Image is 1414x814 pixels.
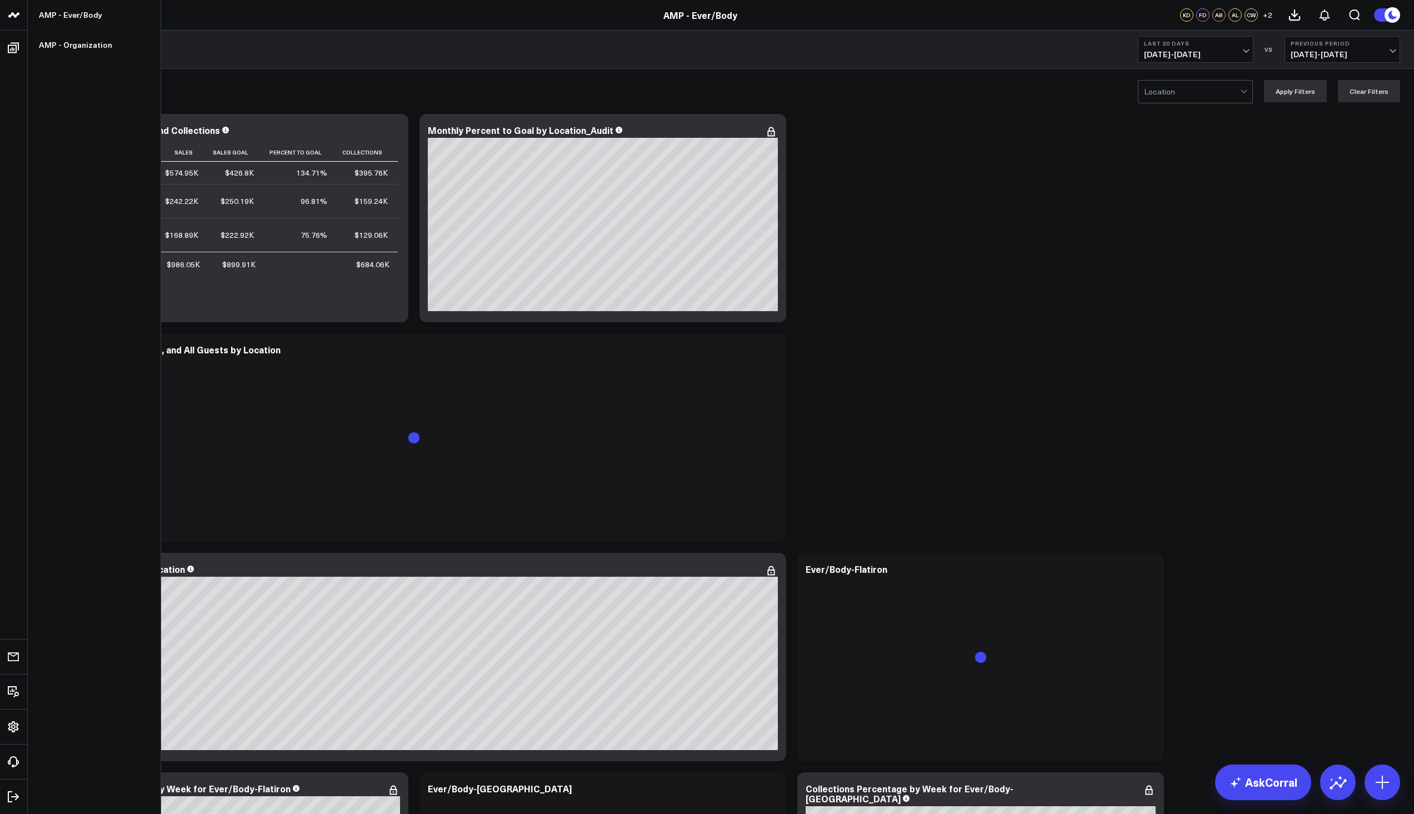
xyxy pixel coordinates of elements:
div: FD [1196,8,1210,22]
div: $250.19K [221,196,254,207]
div: CW [1245,8,1258,22]
button: Last 30 Days[DATE]-[DATE] [1138,36,1253,63]
div: $574.95K [165,167,198,178]
div: 75.76% [301,229,327,241]
button: Clear Filters [1338,80,1400,102]
b: Previous Period [1291,40,1394,47]
span: [DATE] - [DATE] [1291,50,1394,59]
div: $395.76K [354,167,388,178]
th: Percent To Goal [264,143,338,162]
th: Sales [161,143,208,162]
th: Collections [337,143,398,162]
th: Sales Goal [208,143,264,162]
div: 96.81% [301,196,327,207]
div: $168.89K [165,229,198,241]
span: + 2 [1263,11,1272,19]
div: VS [1259,46,1279,53]
div: $426.8K [225,167,254,178]
div: $159.24K [354,196,388,207]
a: AMP - Organization [28,30,161,60]
div: $684.06K [356,259,389,270]
span: [DATE] - [DATE] [1144,50,1247,59]
a: AskCorral [1215,765,1311,800]
div: $242.22K [165,196,198,207]
div: Collections Percentage by Week for Ever/Body-Flatiron [50,782,291,795]
div: KD [1180,8,1193,22]
div: $899.91K [222,259,256,270]
b: Last 30 Days [1144,40,1247,47]
div: AL [1228,8,1242,22]
div: $986.05K [167,259,200,270]
button: Previous Period[DATE]-[DATE] [1285,36,1400,63]
div: $222.92K [221,229,254,241]
div: Ever/Body-Flatiron [806,563,887,575]
div: $129.06K [354,229,388,241]
button: +2 [1261,8,1274,22]
a: AMP - Ever/Body [663,9,737,21]
div: Monthly Percent to Goal by Location_Audit [428,124,613,136]
div: Ever/Body-[GEOGRAPHIC_DATA] [428,782,572,795]
div: Collections Percentage by Week for Ever/Body-[GEOGRAPHIC_DATA] [806,782,1013,805]
div: AB [1212,8,1226,22]
div: Sales Exc Tax, Collections, and All Guests by Location [50,343,281,356]
button: Apply Filters [1264,80,1327,102]
div: 134.71% [296,167,327,178]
